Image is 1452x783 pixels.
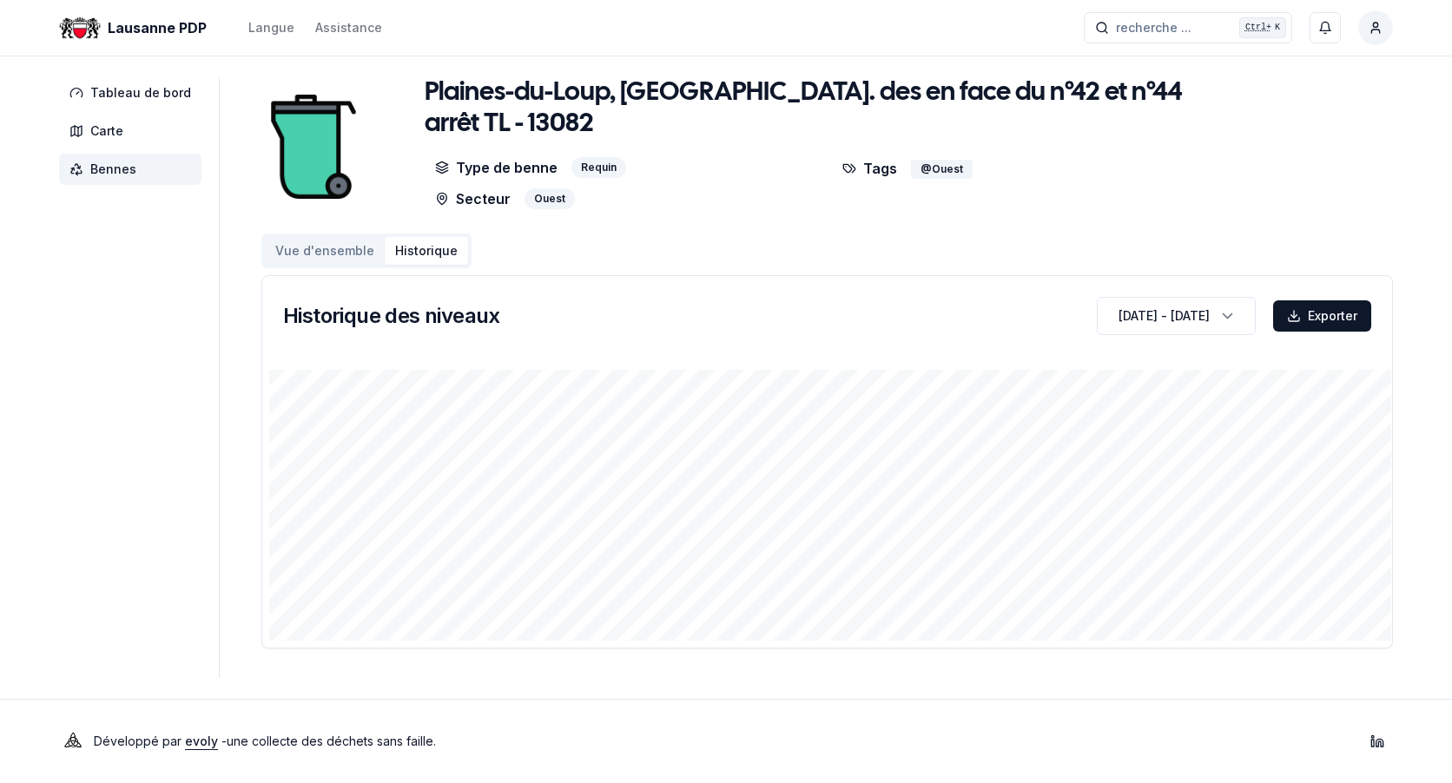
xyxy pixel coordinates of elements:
[94,729,436,753] p: Développé par - une collecte des déchets sans faille .
[315,17,382,38] a: Assistance
[435,157,558,178] p: Type de benne
[1273,300,1371,332] button: Exporter
[385,237,468,265] button: Historique
[59,154,208,185] a: Bennes
[59,7,101,49] img: Lausanne PDP Logo
[59,17,214,38] a: Lausanne PDP
[283,302,500,330] h3: Historique des niveaux
[108,17,207,38] span: Lausanne PDP
[261,77,366,216] img: bin Image
[911,160,973,179] div: @Ouest
[425,77,1230,140] h1: Plaines-du-Loup, [GEOGRAPHIC_DATA]. des en face du n°42 et n°44 arrêt TL - 13082
[248,19,294,36] div: Langue
[842,157,897,179] p: Tags
[59,115,208,147] a: Carte
[59,727,87,755] img: Evoly Logo
[185,734,218,748] a: evoly
[571,157,626,178] div: Requin
[90,161,136,178] span: Bennes
[1116,19,1191,36] span: recherche ...
[265,237,385,265] button: Vue d'ensemble
[525,188,575,209] div: Ouest
[90,84,191,102] span: Tableau de bord
[435,188,511,209] p: Secteur
[1084,12,1292,43] button: recherche ...Ctrl+K
[1119,307,1210,325] div: [DATE] - [DATE]
[90,122,123,140] span: Carte
[248,17,294,38] button: Langue
[59,77,208,109] a: Tableau de bord
[1097,297,1256,335] button: [DATE] - [DATE]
